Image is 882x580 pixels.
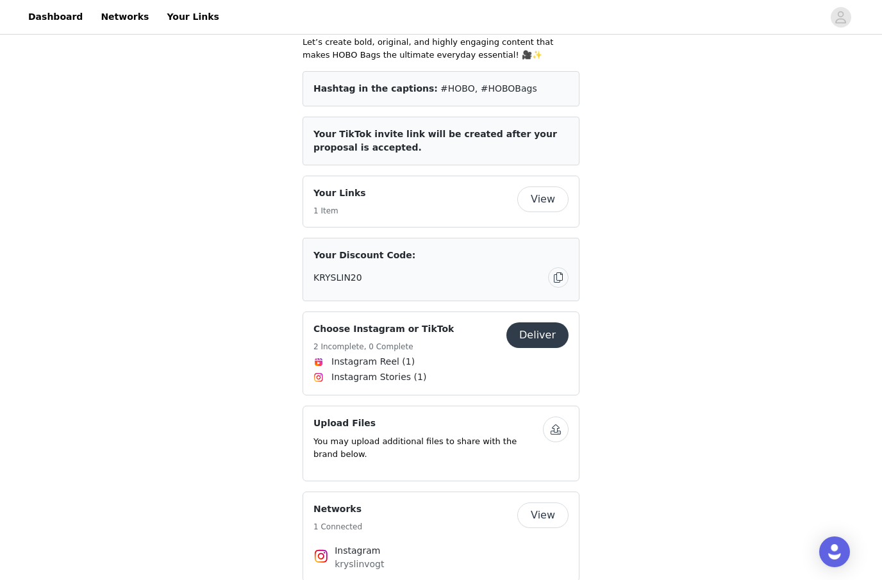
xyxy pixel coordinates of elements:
h5: 1 Item [313,205,366,217]
h4: Choose Instagram or TikTok [313,322,454,336]
img: Instagram Reels Icon [313,357,324,367]
h4: Upload Files [313,417,543,430]
span: Instagram Reel (1) [331,355,415,369]
h5: 1 Connected [313,521,362,533]
img: Instagram Icon [313,372,324,383]
span: Instagram Stories (1) [331,370,426,384]
div: avatar [835,7,847,28]
h5: 2 Incomplete, 0 Complete [313,341,454,352]
p: kryslinvogt [335,558,547,571]
a: Networks [93,3,156,31]
div: Open Intercom Messenger [819,536,850,567]
button: View [517,502,569,528]
img: Instagram Icon [313,549,329,564]
span: Hashtag in the captions: [313,83,438,94]
button: Deliver [506,322,569,348]
a: Dashboard [21,3,90,31]
span: Your Discount Code: [313,249,415,262]
h4: Networks [313,502,362,516]
h4: Your Links [313,186,366,200]
button: View [517,186,569,212]
div: Choose Instagram or TikTok [303,311,579,395]
p: Let’s create bold, original, and highly engaging content that makes HOBO Bags the ultimate everyd... [303,36,579,61]
p: You may upload additional files to share with the brand below. [313,435,543,460]
span: #HOBO, #HOBOBags [440,83,537,94]
span: KRYSLIN20 [313,271,362,285]
a: Your Links [159,3,227,31]
span: Your TikTok invite link will be created after your proposal is accepted. [313,129,557,153]
h4: Instagram [335,544,547,558]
